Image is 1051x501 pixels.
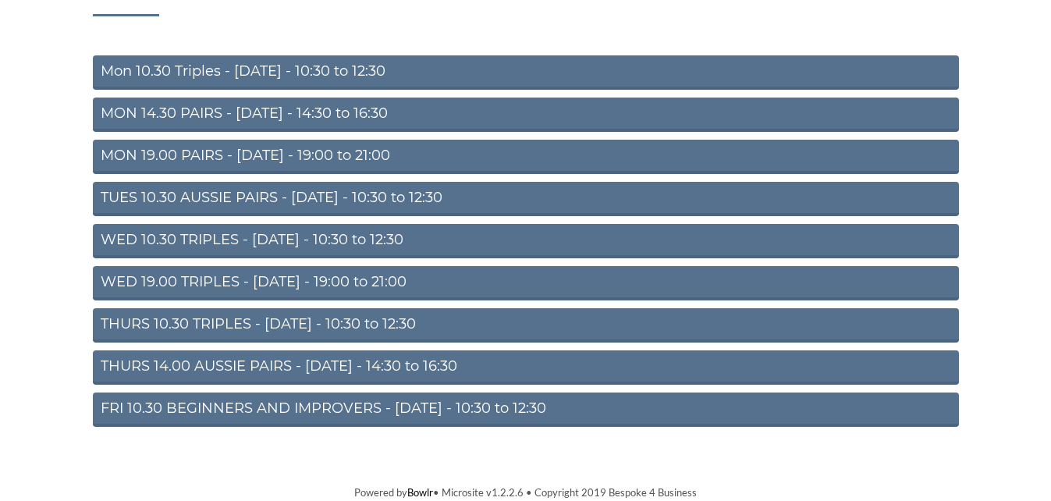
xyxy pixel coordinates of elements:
a: WED 19.00 TRIPLES - [DATE] - 19:00 to 21:00 [93,266,959,300]
a: WED 10.30 TRIPLES - [DATE] - 10:30 to 12:30 [93,224,959,258]
a: Bowlr [407,486,433,499]
a: Mon 10.30 Triples - [DATE] - 10:30 to 12:30 [93,55,959,90]
span: Powered by • Microsite v1.2.2.6 • Copyright 2019 Bespoke 4 Business [354,486,697,499]
a: FRI 10.30 BEGINNERS AND IMPROVERS - [DATE] - 10:30 to 12:30 [93,393,959,427]
a: TUES 10.30 AUSSIE PAIRS - [DATE] - 10:30 to 12:30 [93,182,959,216]
a: THURS 10.30 TRIPLES - [DATE] - 10:30 to 12:30 [93,308,959,343]
a: MON 14.30 PAIRS - [DATE] - 14:30 to 16:30 [93,98,959,132]
a: MON 19.00 PAIRS - [DATE] - 19:00 to 21:00 [93,140,959,174]
a: THURS 14.00 AUSSIE PAIRS - [DATE] - 14:30 to 16:30 [93,350,959,385]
